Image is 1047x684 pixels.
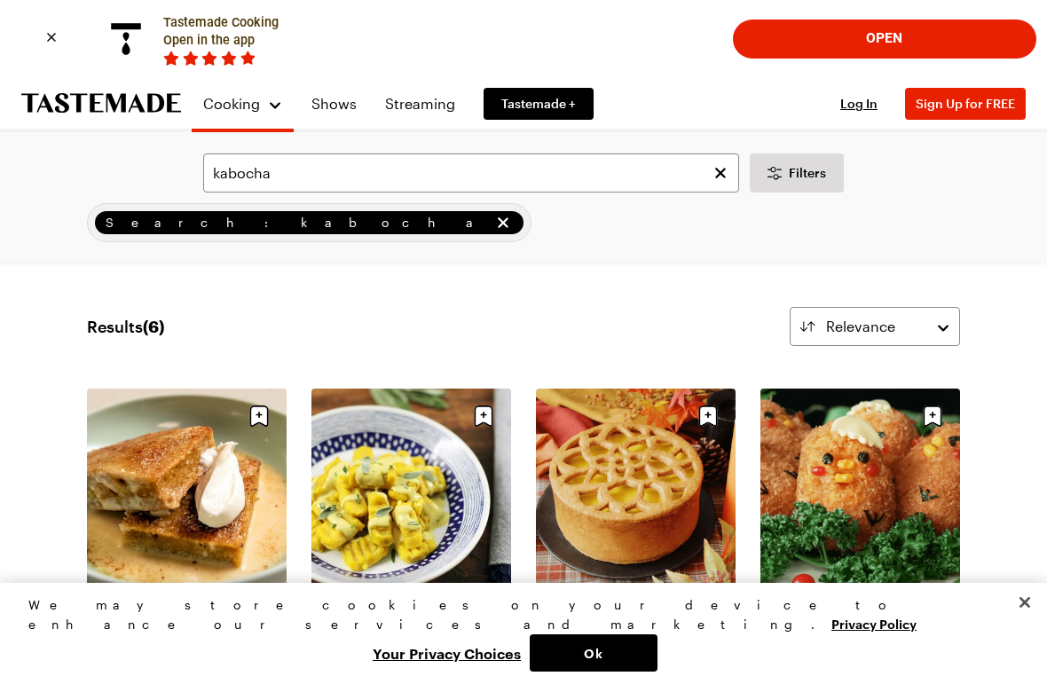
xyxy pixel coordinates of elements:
span: Filters [789,164,826,182]
span: Relevance [826,316,895,337]
button: Save recipe [916,399,949,433]
div: We may store cookies on your device to enhance our services and marketing. [28,595,1004,634]
span: Sign Up for FREE [916,96,1015,111]
button: Open [744,20,1026,58]
a: Tastemade + [484,88,594,120]
button: Your Privacy Choices [364,634,530,672]
span: Cooking [203,95,260,112]
span: Open in the app [163,33,255,48]
div: Rating:5 stars [163,51,259,66]
span: Results [87,314,164,339]
span: ( 6 ) [143,317,164,336]
button: Close [1005,583,1044,622]
button: Desktop filters [750,153,844,193]
a: More information about your privacy, opens in a new tab [831,615,917,632]
span: Tastemade Cooking [163,15,279,30]
button: Clear search [711,163,730,183]
span: Tastemade + [501,95,576,113]
div: Privacy [28,595,1004,672]
a: Shows [301,79,367,129]
span: Search: kabocha [106,213,490,232]
button: remove Search: kabocha [493,213,513,232]
button: Save recipe [242,399,276,433]
button: Log In [823,95,894,113]
button: Relevance [790,307,960,346]
div: Close banner [40,26,63,49]
img: App logo [99,12,153,66]
button: Cooking [202,86,283,122]
a: To Tastemade Home Page [21,93,181,114]
button: Sign Up for FREE [905,88,1026,120]
a: Streaming [374,79,466,129]
span: Log In [840,96,878,111]
button: Ok [530,634,657,672]
button: Save recipe [467,399,500,433]
button: Save recipe [691,399,725,433]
